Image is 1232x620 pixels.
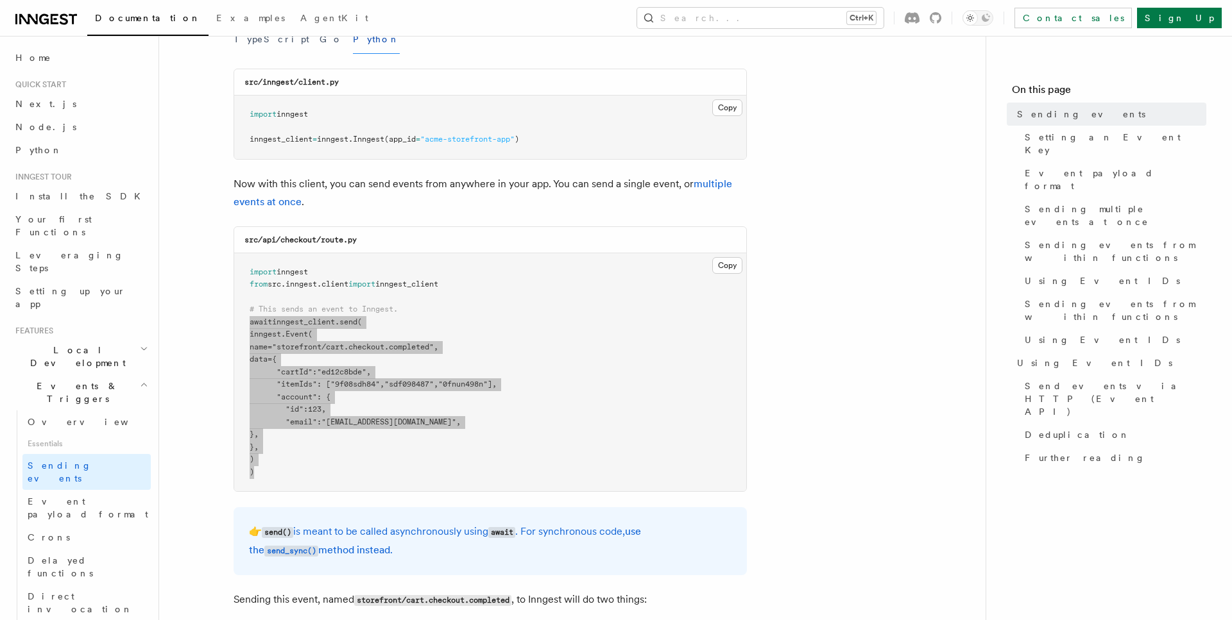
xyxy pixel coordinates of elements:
a: Using Event IDs [1020,328,1206,351]
button: Go [320,25,343,54]
span: Examples [216,13,285,23]
span: Event payload format [1025,167,1206,192]
span: , [434,342,438,351]
span: . [348,135,353,144]
span: Quick start [10,80,66,90]
span: Sending events from within functions [1025,297,1206,323]
a: Delayed functions [22,549,151,585]
span: "9f08sdh84" [330,380,380,389]
a: Setting up your app [10,280,151,315]
a: Sending events [1012,103,1206,126]
span: Essentials [22,433,151,454]
code: storefront/cart.checkout.completed [354,595,511,606]
span: Features [10,326,53,336]
a: Sign Up [1137,8,1222,28]
span: ) [515,135,519,144]
a: AgentKit [293,4,376,35]
span: ], [488,380,497,389]
span: . [335,317,339,326]
span: inngest_client [375,280,438,289]
span: Inngest tour [10,172,72,182]
span: Install the SDK [15,191,148,201]
span: "email" [286,417,317,426]
span: inngest [277,267,308,276]
span: data [250,355,268,364]
button: Python [353,25,400,54]
span: Deduplication [1025,428,1130,441]
a: Home [10,46,151,69]
span: Sending events [1017,108,1145,121]
span: Overview [28,417,160,427]
span: from [250,280,268,289]
span: Setting up your app [15,286,126,309]
a: Documentation [87,4,209,36]
span: = [268,355,272,364]
span: Documentation [95,13,201,23]
a: Using Event IDs [1012,351,1206,374]
span: Using Event IDs [1025,274,1180,287]
span: = [312,135,317,144]
span: "[EMAIL_ADDRESS][DOMAIN_NAME]" [321,417,456,426]
a: Examples [209,4,293,35]
a: Event payload format [22,490,151,526]
span: "acme-storefront-app" [420,135,515,144]
span: "cartId" [277,367,312,376]
span: Event [286,330,308,339]
a: Further reading [1020,446,1206,469]
span: client [321,280,348,289]
span: , [456,417,461,426]
span: : [ [317,380,330,389]
span: : [304,405,308,414]
a: Overview [22,410,151,433]
span: "sdf098487" [384,380,434,389]
span: = [416,135,420,144]
span: , [321,405,326,414]
h4: On this page [1012,82,1206,103]
span: Leveraging Steps [15,250,124,273]
kbd: Ctrl+K [847,12,876,24]
span: : { [317,392,330,401]
span: : [312,367,317,376]
a: Sending events from within functions [1020,233,1206,269]
span: inngest. [250,330,286,339]
span: Node.js [15,122,76,132]
span: import [250,110,277,119]
button: Toggle dark mode [963,10,993,26]
span: Delayed functions [28,555,93,578]
p: Now with this client, you can send events from anywhere in your app. You can send a single event,... [234,175,747,211]
span: "0fnun498n" [438,380,488,389]
span: }, [250,442,259,451]
span: # This sends an event to Inngest. [250,305,398,314]
a: Sending events from within functions [1020,292,1206,328]
span: Events & Triggers [10,380,140,405]
span: AgentKit [300,13,368,23]
span: Home [15,51,51,64]
span: send [339,317,357,326]
span: inngest_client [250,135,312,144]
span: "account" [277,392,317,401]
span: : [317,417,321,426]
span: ( [308,330,312,339]
a: Leveraging Steps [10,244,151,280]
span: Using Event IDs [1025,333,1180,346]
code: await [488,527,515,538]
a: Sending multiple events at once [1020,197,1206,233]
span: Python [15,145,62,155]
span: 123 [308,405,321,414]
span: await [250,317,272,326]
button: TypeScript [234,25,309,54]
span: "storefront/cart.checkout.completed" [272,342,434,351]
span: Inngest [353,135,384,144]
button: Events & Triggers [10,374,151,410]
span: Event payload format [28,496,148,519]
a: Install the SDK [10,185,151,208]
button: Local Development [10,339,151,374]
a: Next.js [10,92,151,115]
span: . [281,280,286,289]
a: Deduplication [1020,423,1206,446]
code: send_sync() [264,546,318,557]
a: Node.js [10,115,151,138]
span: Local Development [10,344,140,369]
span: inngest [317,135,348,144]
a: Crons [22,526,151,549]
